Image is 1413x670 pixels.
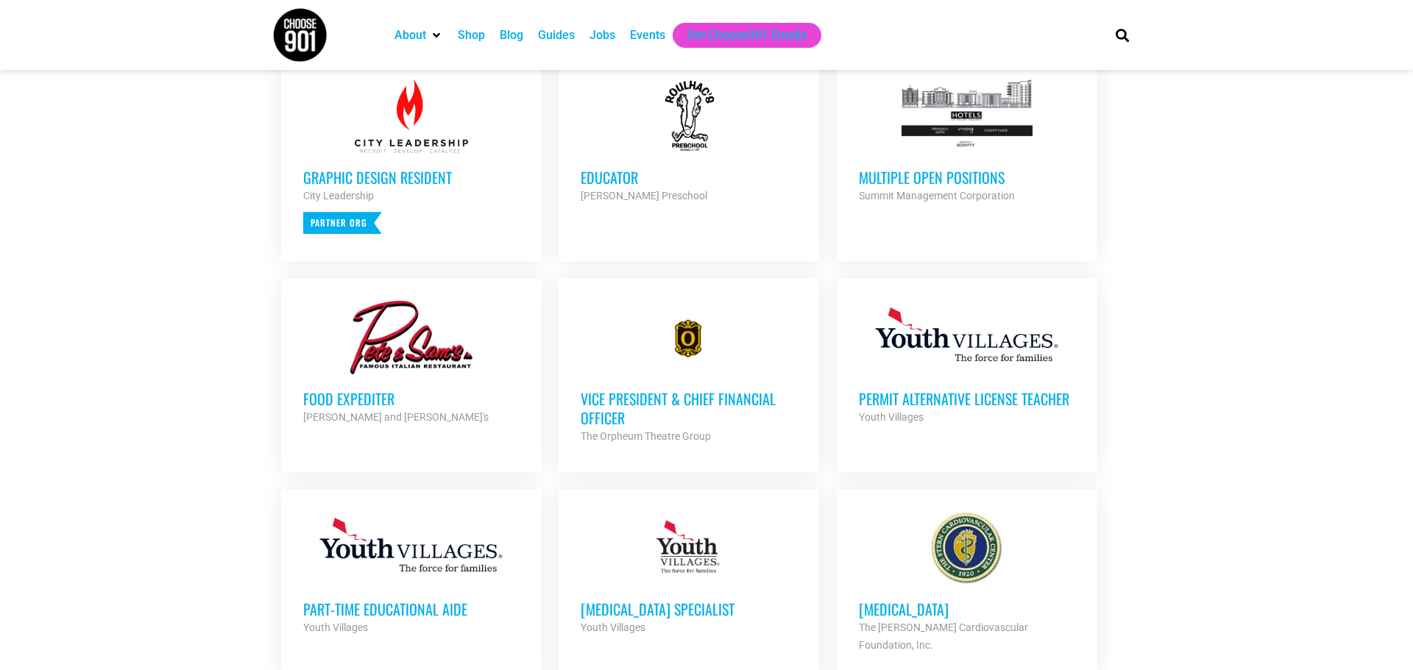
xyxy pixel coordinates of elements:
[303,190,374,202] strong: City Leadership
[859,389,1075,408] h3: Permit Alternative License Teacher
[1111,23,1135,47] div: Search
[559,57,819,227] a: Educator [PERSON_NAME] Preschool
[859,411,924,423] strong: Youth Villages
[303,411,489,423] strong: [PERSON_NAME] and [PERSON_NAME]'s
[281,57,542,256] a: Graphic Design Resident City Leadership Partner Org
[581,621,645,633] strong: Youth Villages
[394,26,426,44] a: About
[538,26,575,44] a: Guides
[589,26,615,44] a: Jobs
[303,599,520,619] h3: Part-Time Educational Aide
[559,279,819,467] a: Vice President & Chief Financial Officer The Orpheum Theatre Group
[458,26,485,44] a: Shop
[837,57,1097,227] a: Multiple Open Positions Summit Management Corporation
[281,279,542,448] a: Food Expediter [PERSON_NAME] and [PERSON_NAME]'s
[581,599,797,619] h3: [MEDICAL_DATA] Specialist
[581,430,711,442] strong: The Orpheum Theatre Group
[303,168,520,187] h3: Graphic Design Resident
[687,26,807,44] a: Get Choose901 Emails
[837,279,1097,448] a: Permit Alternative License Teacher Youth Villages
[630,26,665,44] a: Events
[387,23,450,48] div: About
[581,168,797,187] h3: Educator
[559,489,819,658] a: [MEDICAL_DATA] Specialist Youth Villages
[581,190,707,202] strong: [PERSON_NAME] Preschool
[303,389,520,408] h3: Food Expediter
[303,621,368,633] strong: Youth Villages
[581,389,797,427] h3: Vice President & Chief Financial Officer
[303,212,382,234] p: Partner Org
[387,23,1091,48] nav: Main nav
[859,599,1075,619] h3: [MEDICAL_DATA]
[500,26,523,44] a: Blog
[859,168,1075,187] h3: Multiple Open Positions
[281,489,542,658] a: Part-Time Educational Aide Youth Villages
[859,190,1015,202] strong: Summit Management Corporation
[859,621,1028,651] strong: The [PERSON_NAME] Cardiovascular Foundation, Inc.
